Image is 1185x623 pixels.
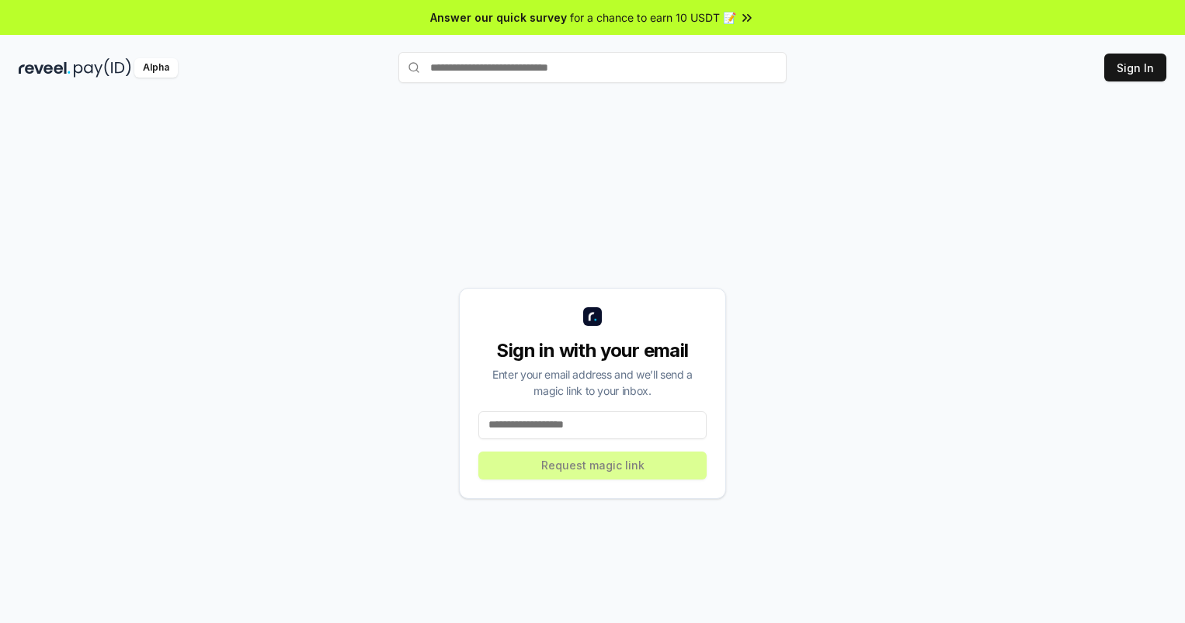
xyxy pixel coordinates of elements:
img: reveel_dark [19,58,71,78]
span: for a chance to earn 10 USDT 📝 [570,9,736,26]
div: Alpha [134,58,178,78]
img: logo_small [583,307,602,326]
button: Sign In [1104,54,1166,81]
div: Enter your email address and we’ll send a magic link to your inbox. [478,366,707,399]
img: pay_id [74,58,131,78]
div: Sign in with your email [478,338,707,363]
span: Answer our quick survey [430,9,567,26]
